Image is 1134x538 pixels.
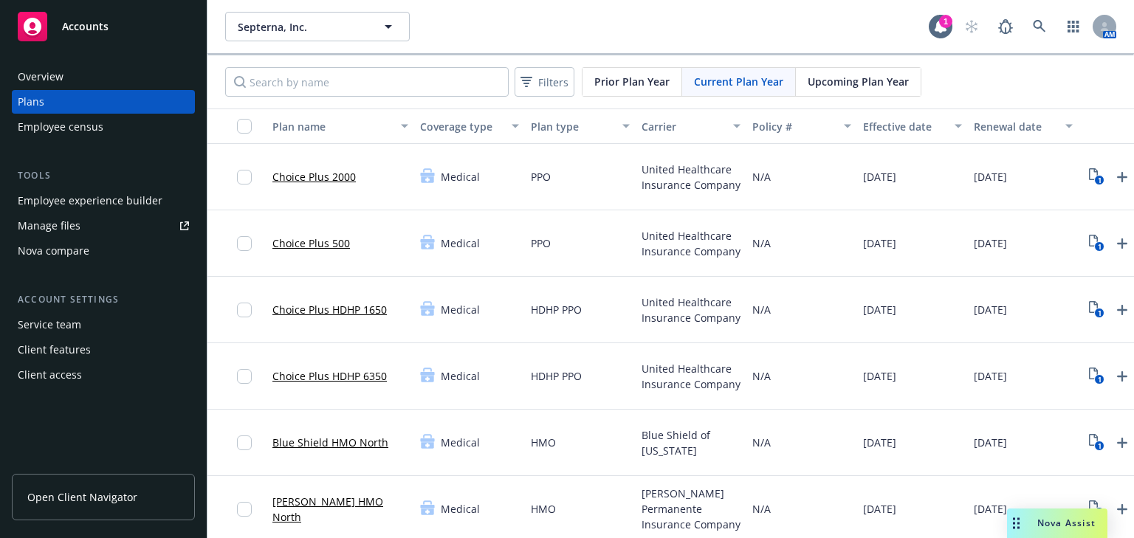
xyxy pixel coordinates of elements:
span: HDHP PPO [531,302,582,317]
input: Toggle Row Selected [237,435,252,450]
a: Client access [12,363,195,387]
a: Overview [12,65,195,89]
div: Account settings [12,292,195,307]
a: Upload Plan Documents [1110,232,1134,255]
div: Service team [18,313,81,337]
a: View Plan Documents [1085,298,1108,322]
a: View Plan Documents [1085,165,1108,189]
a: Accounts [12,6,195,47]
input: Toggle Row Selected [237,170,252,184]
span: [DATE] [974,302,1007,317]
a: Nova compare [12,239,195,263]
span: [DATE] [974,235,1007,251]
span: Filters [538,75,568,90]
button: Septerna, Inc. [225,12,410,41]
a: [PERSON_NAME] HMO North [272,494,408,525]
a: Upload Plan Documents [1110,365,1134,388]
a: Employee census [12,115,195,139]
span: PPO [531,235,551,251]
span: Blue Shield of [US_STATE] [642,427,740,458]
a: Employee experience builder [12,189,195,213]
div: Client access [18,363,82,387]
a: Upload Plan Documents [1110,165,1134,189]
span: Prior Plan Year [594,74,670,89]
input: Toggle Row Selected [237,502,252,517]
input: Search by name [225,67,509,97]
span: Septerna, Inc. [238,19,365,35]
a: Switch app [1059,12,1088,41]
button: Nova Assist [1007,508,1107,538]
span: Accounts [62,21,109,32]
span: Medical [441,169,480,184]
span: Medical [441,302,480,317]
input: Select all [237,119,252,134]
button: Effective date [857,108,968,144]
div: Tools [12,168,195,183]
a: Upload Plan Documents [1110,431,1134,455]
button: Plan name [267,108,414,144]
span: HDHP PPO [531,368,582,384]
a: Report a Bug [991,12,1020,41]
div: Client features [18,338,91,362]
a: Manage files [12,214,195,238]
span: Medical [441,501,480,517]
div: Coverage type [420,119,503,134]
span: [DATE] [863,435,896,450]
span: N/A [752,302,771,317]
a: Plans [12,90,195,114]
button: Coverage type [414,108,525,144]
button: Carrier [636,108,746,144]
div: Effective date [863,119,946,134]
a: Start snowing [957,12,986,41]
a: View Plan Documents [1085,365,1108,388]
div: Carrier [642,119,724,134]
a: Choice Plus 500 [272,235,350,251]
div: 1 [939,15,952,28]
div: Plan name [272,119,392,134]
button: Plan type [525,108,636,144]
span: [DATE] [863,501,896,517]
a: Choice Plus HDHP 1650 [272,302,387,317]
div: Drag to move [1007,508,1025,538]
span: [DATE] [974,169,1007,184]
span: [DATE] [863,302,896,317]
span: PPO [531,169,551,184]
span: [PERSON_NAME] Permanente Insurance Company [642,486,740,532]
span: N/A [752,368,771,384]
input: Toggle Row Selected [237,236,252,251]
input: Toggle Row Selected [237,369,252,384]
div: Renewal date [974,119,1056,134]
text: 1 [1097,441,1101,451]
a: View Plan Documents [1085,431,1108,455]
div: Nova compare [18,239,89,263]
span: United Healthcare Insurance Company [642,361,740,392]
span: [DATE] [863,368,896,384]
button: Policy # [746,108,857,144]
div: Plans [18,90,44,114]
span: HMO [531,435,556,450]
span: Upcoming Plan Year [808,74,909,89]
span: United Healthcare Insurance Company [642,228,740,259]
span: N/A [752,235,771,251]
text: 1 [1097,176,1101,185]
text: 1 [1097,242,1101,252]
span: Nova Assist [1037,517,1096,529]
span: Medical [441,435,480,450]
a: View Plan Documents [1085,497,1108,521]
input: Toggle Row Selected [237,303,252,317]
a: Search [1025,12,1054,41]
span: Medical [441,235,480,251]
a: Client features [12,338,195,362]
span: Open Client Navigator [27,489,137,505]
div: Policy # [752,119,835,134]
div: Overview [18,65,63,89]
span: Current Plan Year [694,74,783,89]
span: United Healthcare Insurance Company [642,294,740,325]
span: N/A [752,169,771,184]
a: Choice Plus 2000 [272,169,356,184]
div: Employee census [18,115,103,139]
div: Employee experience builder [18,189,162,213]
div: Plan type [531,119,614,134]
div: Manage files [18,214,80,238]
span: N/A [752,501,771,517]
